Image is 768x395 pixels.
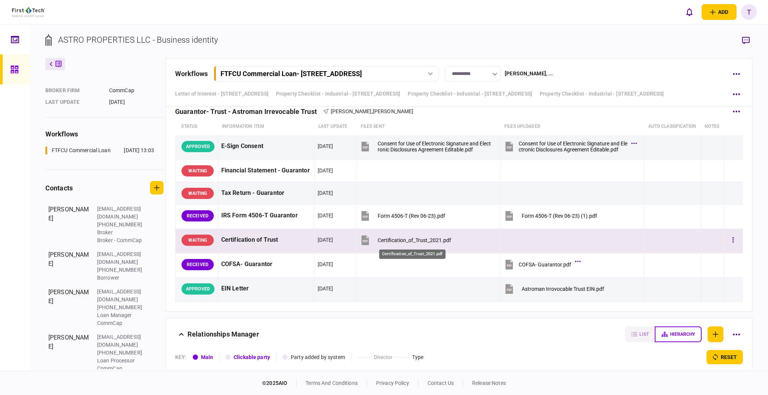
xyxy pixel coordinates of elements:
[522,213,597,219] div: Form 4506-T (Rev 06-23) (1).pdf
[670,332,695,337] span: hierarchy
[378,141,491,153] div: Consent for Use of Electronic Signature and Electronic Disclosures Agreement Editable.pdf
[181,235,214,246] div: WAITING
[655,326,702,342] button: hierarchy
[175,69,208,79] div: workflows
[360,207,445,224] button: Form 4506-T (Rev 06-23).pdf
[220,70,362,78] div: FTFCU Commercial Loan - [STREET_ADDRESS]
[48,288,90,327] div: [PERSON_NAME]
[318,167,333,174] div: [DATE]
[706,350,743,364] button: reset
[97,236,146,244] div: Broker - CommCap
[221,256,312,273] div: COFSA- Guarantor
[625,326,655,342] button: list
[701,118,723,135] th: notes
[97,365,146,373] div: CommCap
[357,118,501,135] th: files sent
[504,207,597,224] button: Form 4506-T (Rev 06-23) (1).pdf
[427,380,454,386] a: contact us
[221,280,312,297] div: EIN Letter
[331,108,372,114] span: [PERSON_NAME]
[318,212,333,219] div: [DATE]
[262,379,297,387] div: © 2025 AIO
[291,353,345,361] div: Party added by system
[412,353,424,361] div: Type
[504,280,604,297] button: Astroman Irrovocable Trust EIN.pdf
[645,118,701,135] th: auto classification
[221,232,312,248] div: Certification of Trust
[221,138,312,155] div: E-Sign Consent
[681,4,697,20] button: open notifications list
[522,286,604,292] div: Astroman Irrovocable Trust EIN.pdf
[97,288,146,304] div: [EMAIL_ADDRESS][DOMAIN_NAME]
[52,147,111,154] div: FTFCU Commercial Loan
[306,380,358,386] a: terms and conditions
[472,380,506,386] a: release notes
[221,185,312,202] div: Tax Return - Guarantor
[315,118,357,135] th: last update
[504,138,635,155] button: Consent for Use of Electronic Signature and Electronic Disclosures Agreement Editable.pdf
[181,141,214,152] div: APPROVED
[318,142,333,150] div: [DATE]
[540,90,664,98] a: Property Checklist - Industrial - [STREET_ADDRESS]
[48,205,90,244] div: [PERSON_NAME]
[181,188,214,199] div: WAITING
[218,118,315,135] th: Information item
[97,357,146,365] div: Loan Processor
[221,162,312,179] div: Financial Statement - Guarantor
[318,189,333,197] div: [DATE]
[408,90,532,98] a: Property Checklist - Industrial - [STREET_ADDRESS]
[741,4,757,20] button: T
[318,236,333,244] div: [DATE]
[97,311,146,319] div: Loan Manager
[97,304,146,311] div: [PHONE_NUMBER]
[187,326,259,342] div: Relationships Manager
[519,262,571,268] div: COFSA- Guarantor.pdf
[505,70,553,78] div: [PERSON_NAME] , ...
[97,349,146,357] div: [PHONE_NUMBER]
[45,147,154,154] a: FTFCU Commercial Loan[DATE] 13:03
[501,118,645,135] th: Files uploaded
[378,237,451,243] div: Certification_of_Trust_2021.pdf
[97,274,146,282] div: Borrower
[48,250,90,282] div: [PERSON_NAME]
[45,87,102,94] div: broker firm
[97,221,146,229] div: [PHONE_NUMBER]
[181,165,214,177] div: WAITING
[276,90,400,98] a: Property Checklist - Industrial - [STREET_ADDRESS]
[97,205,146,221] div: [EMAIL_ADDRESS][DOMAIN_NAME]
[175,108,323,115] div: Guarantor- Trust - Astroman Irrevocable Trust
[318,285,333,292] div: [DATE]
[378,213,445,219] div: Form 4506-T (Rev 06-23).pdf
[201,353,213,361] div: Main
[175,90,268,98] a: Letter of Interest - [STREET_ADDRESS]
[45,98,102,106] div: last update
[175,353,187,361] div: KEY :
[12,7,45,17] img: client company logo
[45,129,163,139] div: workflows
[360,138,491,155] button: Consent for Use of Electronic Signature and Electronic Disclosures Agreement Editable.pdf
[318,260,333,268] div: [DATE]
[221,207,312,224] div: IRS Form 4506-T Guarantor
[181,259,214,270] div: RECEIVED
[214,66,439,81] button: FTFCU Commercial Loan- [STREET_ADDRESS]
[48,333,90,373] div: [PERSON_NAME]
[234,353,270,361] div: Clickable party
[97,266,146,274] div: [PHONE_NUMBER]
[181,210,214,221] div: RECEIVED
[97,250,146,266] div: [EMAIL_ADDRESS][DOMAIN_NAME]
[181,283,214,295] div: APPROVED
[58,34,218,46] div: ASTRO PROPERTIES LLC - Business identity
[109,98,163,106] div: [DATE]
[97,229,146,236] div: Broker
[504,256,579,273] button: COFSA- Guarantor.pdf
[360,232,451,248] button: Certification_of_Trust_2021.pdf
[175,118,218,135] th: status
[639,332,649,337] span: list
[124,147,154,154] div: [DATE] 13:03
[376,380,409,386] a: privacy policy
[97,319,146,327] div: CommCap
[97,333,146,349] div: [EMAIL_ADDRESS][DOMAIN_NAME]
[702,4,736,20] button: open adding identity options
[109,87,163,94] div: CommCap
